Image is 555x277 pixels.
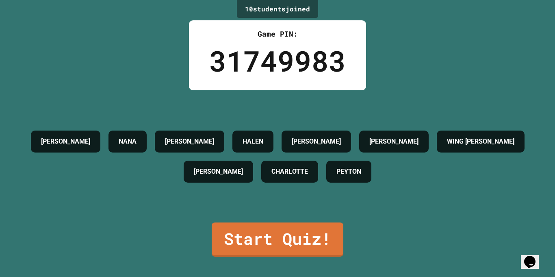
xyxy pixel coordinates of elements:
[292,137,341,146] h4: [PERSON_NAME]
[194,167,243,177] h4: [PERSON_NAME]
[521,244,547,269] iframe: chat widget
[243,137,263,146] h4: HALEN
[369,137,418,146] h4: [PERSON_NAME]
[271,167,308,177] h4: CHARLOTTE
[41,137,90,146] h4: [PERSON_NAME]
[336,167,361,177] h4: PEYTON
[119,137,137,146] h4: NANA
[209,28,346,39] div: Game PIN:
[447,137,514,146] h4: WING [PERSON_NAME]
[209,39,346,82] div: 31749983
[165,137,214,146] h4: [PERSON_NAME]
[212,222,343,257] a: Start Quiz!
